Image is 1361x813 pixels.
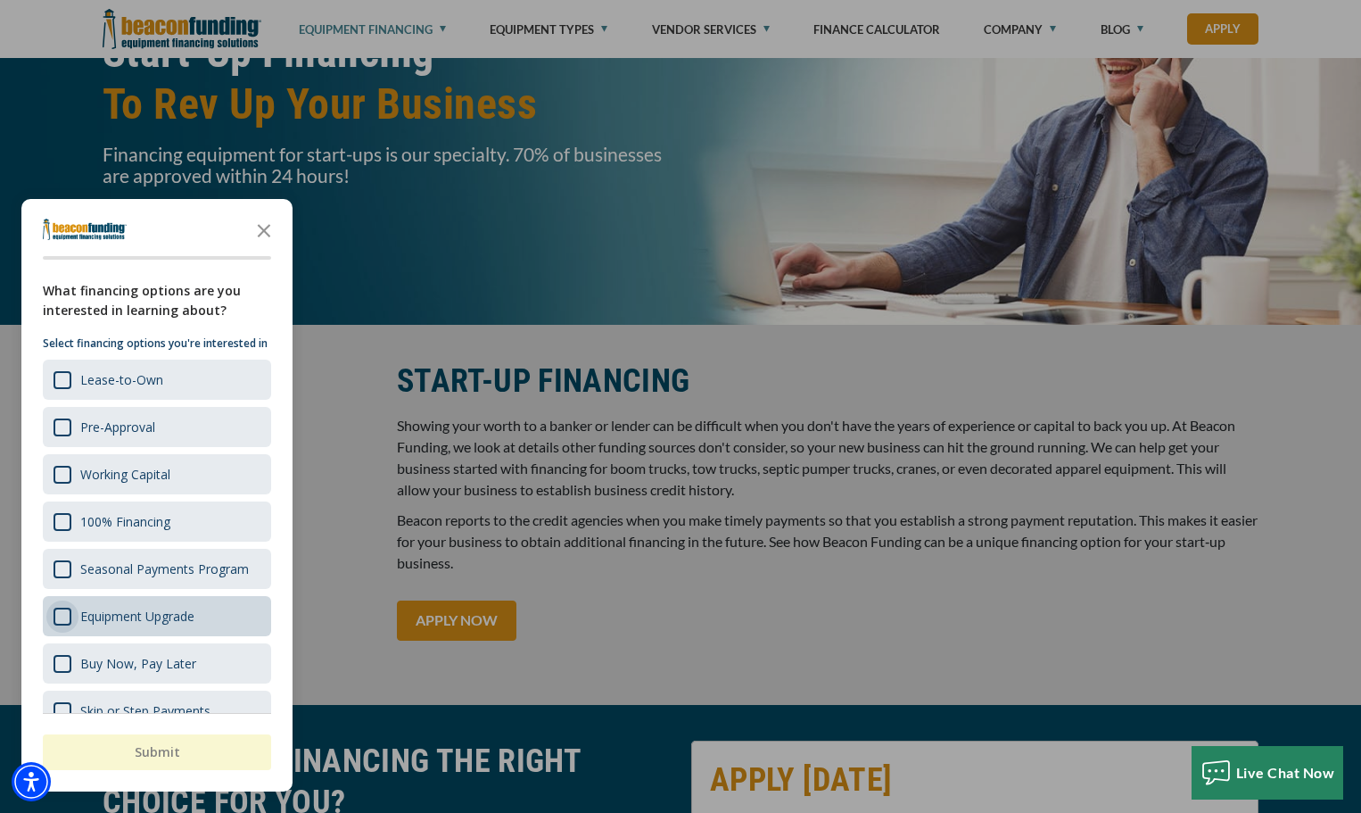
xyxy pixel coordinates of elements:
div: Skip or Step Payments [80,702,210,719]
button: Live Chat Now [1192,746,1344,800]
span: Live Chat Now [1236,764,1335,781]
div: Pre-Approval [80,419,155,436]
div: Pre-Approval [43,407,271,447]
div: What financing options are you interested in learning about? [43,281,271,320]
div: Accessibility Menu [12,762,51,801]
div: Seasonal Payments Program [80,560,249,577]
div: Skip or Step Payments [43,691,271,731]
button: Close the survey [246,212,282,247]
div: Lease-to-Own [80,371,163,388]
div: Working Capital [43,454,271,494]
img: Company logo [43,219,127,240]
div: Survey [21,199,293,792]
p: Select financing options you're interested in [43,335,271,353]
div: 100% Financing [43,502,271,542]
div: 100% Financing [80,513,170,530]
div: Equipment Upgrade [80,608,194,625]
div: Equipment Upgrade [43,596,271,636]
div: Buy Now, Pay Later [43,643,271,684]
div: Lease-to-Own [43,360,271,400]
button: Submit [43,734,271,770]
div: Seasonal Payments Program [43,549,271,589]
div: Buy Now, Pay Later [80,655,196,672]
div: Working Capital [80,466,170,483]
